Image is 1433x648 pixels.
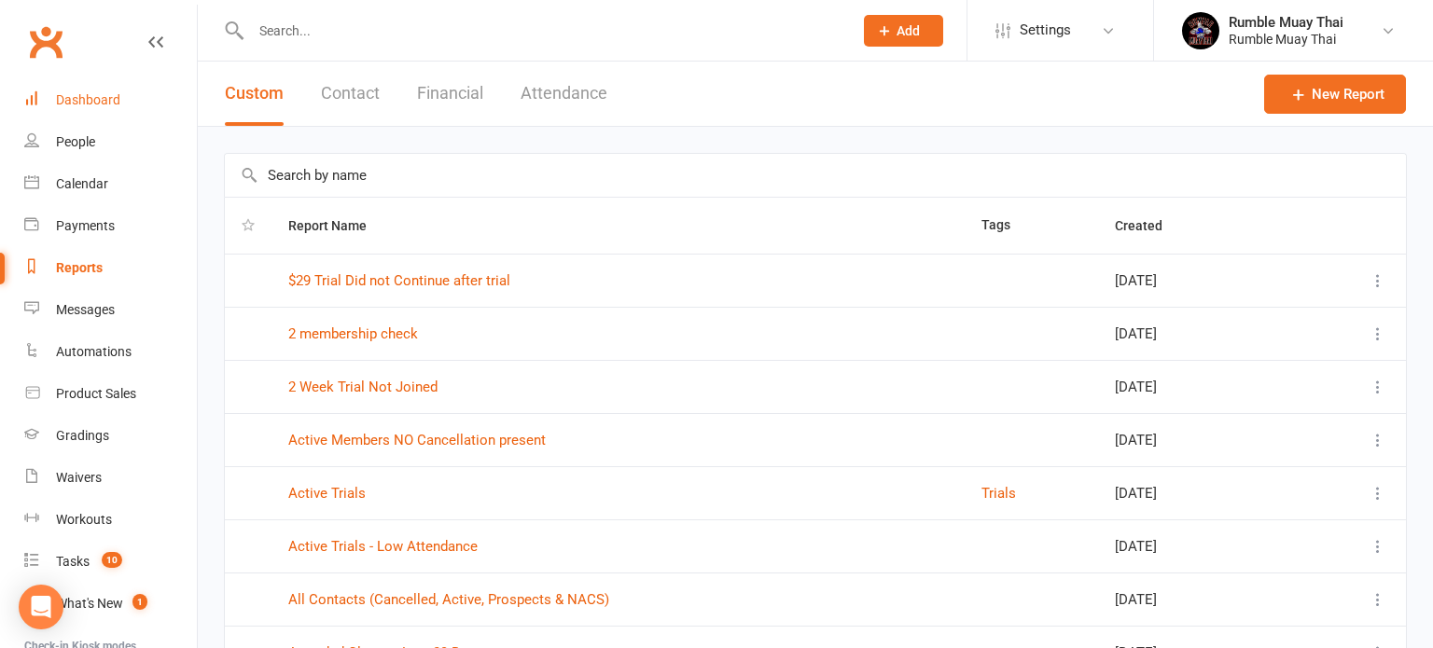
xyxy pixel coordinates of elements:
[288,432,546,448] a: Active Members NO Cancellation present
[288,485,366,502] a: Active Trials
[288,379,438,395] a: 2 Week Trial Not Joined
[56,176,108,191] div: Calendar
[56,92,120,107] div: Dashboard
[56,470,102,485] div: Waivers
[24,457,197,499] a: Waivers
[1115,218,1183,233] span: Created
[288,218,387,233] span: Report Name
[24,373,197,415] a: Product Sales
[24,541,197,583] a: Tasks 10
[132,594,147,610] span: 1
[897,23,920,38] span: Add
[288,591,609,608] a: All Contacts (Cancelled, Active, Prospects & NACS)
[24,499,197,541] a: Workouts
[22,19,69,65] a: Clubworx
[56,302,115,317] div: Messages
[1098,466,1297,519] td: [DATE]
[864,15,943,47] button: Add
[521,62,607,126] button: Attendance
[1115,214,1183,237] button: Created
[56,134,95,149] div: People
[288,214,387,237] button: Report Name
[1229,31,1343,48] div: Rumble Muay Thai
[24,79,197,121] a: Dashboard
[56,428,109,443] div: Gradings
[321,62,380,126] button: Contact
[1098,413,1297,466] td: [DATE]
[24,415,197,457] a: Gradings
[1229,14,1343,31] div: Rumble Muay Thai
[1098,307,1297,360] td: [DATE]
[1264,75,1406,114] a: New Report
[24,205,197,247] a: Payments
[24,121,197,163] a: People
[24,247,197,289] a: Reports
[965,198,1098,254] th: Tags
[1020,9,1071,51] span: Settings
[1182,12,1219,49] img: thumb_image1688088946.png
[56,260,103,275] div: Reports
[1098,254,1297,307] td: [DATE]
[102,552,122,568] span: 10
[981,482,1016,504] button: Trials
[288,272,510,289] a: $29 Trial Did not Continue after trial
[19,585,63,629] div: Open Intercom Messenger
[24,331,197,373] a: Automations
[225,62,284,126] button: Custom
[245,18,840,44] input: Search...
[1098,519,1297,572] td: [DATE]
[24,163,197,205] a: Calendar
[24,289,197,331] a: Messages
[417,62,483,126] button: Financial
[56,344,132,359] div: Automations
[56,218,115,233] div: Payments
[56,386,136,401] div: Product Sales
[1098,572,1297,626] td: [DATE]
[24,583,197,625] a: What's New1
[225,154,1406,197] input: Search by name
[288,538,478,555] a: Active Trials - Low Attendance
[288,325,418,342] a: 2 membership check
[56,554,90,569] div: Tasks
[56,596,123,611] div: What's New
[56,512,112,527] div: Workouts
[1098,360,1297,413] td: [DATE]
